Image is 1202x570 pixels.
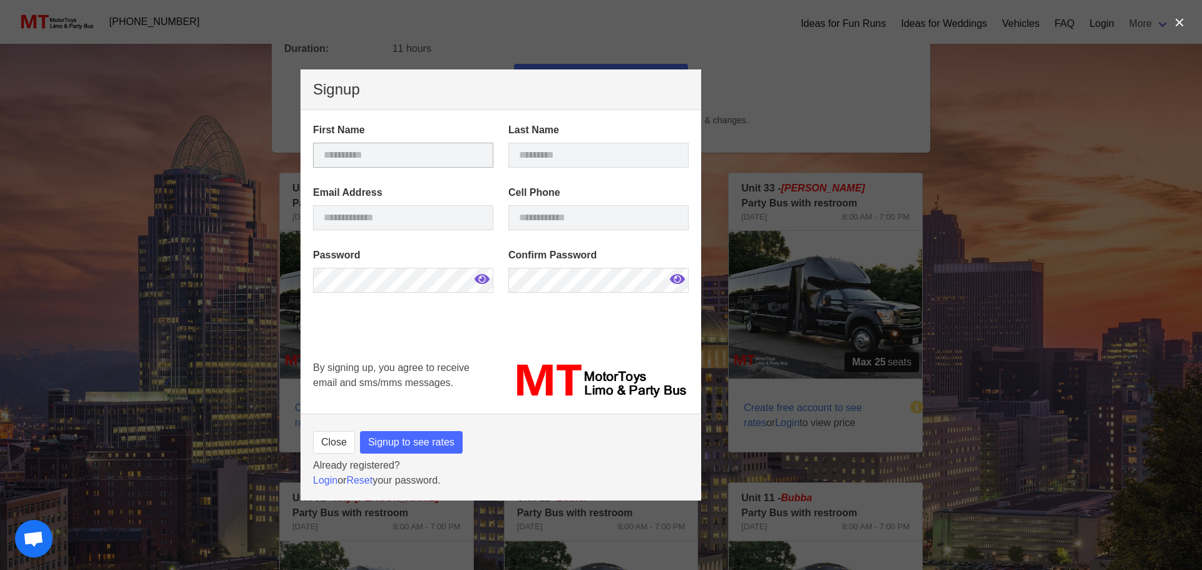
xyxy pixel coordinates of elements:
div: By signing up, you agree to receive email and sms/mms messages. [306,353,501,409]
a: Open chat [15,520,53,557]
label: Last Name [508,123,689,138]
a: Login [313,475,337,486]
label: Cell Phone [508,185,689,200]
p: Already registered? [313,458,689,473]
span: Signup to see rates [368,435,455,450]
label: Email Address [313,185,493,200]
label: First Name [313,123,493,138]
button: Signup to see rates [360,431,463,454]
p: or your password. [313,473,689,488]
p: Signup [313,82,689,97]
label: Confirm Password [508,248,689,263]
a: Reset [346,475,372,486]
label: Password [313,248,493,263]
button: Close [313,431,355,454]
img: MT_logo_name.png [508,360,689,402]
